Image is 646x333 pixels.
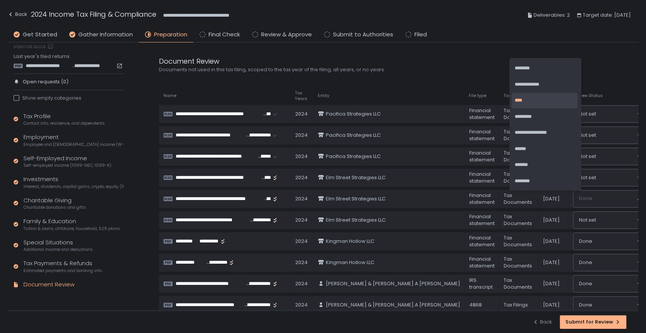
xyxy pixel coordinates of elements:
span: Review & Approve [261,30,312,39]
div: Search for option [573,212,645,228]
span: Self-employed income (1099-NEC, 1099-K) [23,163,111,168]
input: Search for option [592,301,636,309]
div: Document Review [23,280,75,289]
span: Interest, dividends, capital gains, crypto, equity (1099s, K-1s) [23,184,124,189]
span: Done [579,259,592,266]
span: [DATE] [543,259,559,266]
div: Tax Profile [23,112,105,127]
span: Pacifica Strategies LLC [325,153,380,160]
div: Tax Payments & Refunds [23,259,102,274]
input: Search for option [592,259,636,266]
input: Search for option [579,195,636,203]
input: Search for option [596,110,636,118]
input: Search for option [592,238,636,245]
span: [DATE] [543,280,559,287]
div: Search for option [573,106,645,122]
span: Tuition & loans, childcare, household, 529 plans [23,226,120,231]
span: Charitable donations and gifts [23,205,86,210]
div: Search for option [573,127,645,144]
span: Elm Street Strategies LLC [325,217,385,224]
span: [DATE] [543,195,559,202]
span: [DATE] [543,302,559,308]
span: [DATE] [543,238,559,245]
div: Search for option [573,148,645,165]
div: Last year's filed returns [14,53,124,69]
div: Investments [23,175,124,189]
div: Search for option [573,297,645,313]
span: Tax Years [295,90,309,102]
span: Get Started [23,30,57,39]
div: Document Review [159,56,522,66]
span: Elm Street Strategies LLC [325,195,385,202]
span: Entity [318,93,329,98]
div: Employment [23,133,124,147]
span: Additional income and deductions [23,247,93,252]
div: Search for option [573,275,645,292]
div: Documents not used in this tax filing, scoped to the tax year of the filing, all years, or no years. [159,66,522,73]
div: Search for option [573,191,645,207]
button: Back [8,9,27,22]
span: Preparation [154,30,187,39]
input: Search for option [596,174,636,181]
span: Pacifica Strategies LLC [325,111,380,117]
div: Back [8,10,27,19]
span: [DATE] [543,217,559,224]
span: Tag [503,93,512,98]
span: Not set [579,110,596,118]
span: Employee and [DEMOGRAPHIC_DATA] income (W-2s) [23,142,124,147]
a: Internal docs [14,43,55,50]
span: Pacifica Strategies LLC [325,132,380,139]
input: Search for option [592,280,636,288]
div: Submit for Review [565,319,621,325]
div: Back [532,319,552,325]
span: Not set [579,153,596,160]
div: Family & Education [23,217,120,231]
span: Not set [579,174,596,181]
input: Search for option [596,131,636,139]
span: Done [579,280,592,288]
span: Final Check [209,30,240,39]
span: Gather Information [78,30,133,39]
span: Done [579,301,592,309]
span: Contact info, residence, and dependents [23,120,105,126]
h1: 2024 Income Tax Filing & Compliance [31,9,156,19]
input: Search for option [596,216,636,224]
span: Not set [579,131,596,139]
button: Submit for Review [560,315,626,329]
span: Not set [579,216,596,224]
button: Back [532,315,552,329]
span: Deliverables: 2 [534,11,570,20]
span: Filed [414,30,427,39]
span: Open requests (0) [23,78,68,85]
span: Kingman Hollow LLC [325,238,374,245]
span: Kingman Hollow LLC [325,259,374,266]
div: Self-Employed Income [23,154,111,169]
div: Search for option [573,233,645,250]
span: Name [163,93,176,98]
span: Elm Street Strategies LLC [325,174,385,181]
div: Search for option [573,169,645,186]
div: Search for option [573,254,645,271]
input: Search for option [596,153,636,160]
span: Estimated payments and banking info [23,268,102,274]
div: Special Situations [23,238,93,253]
span: [PERSON_NAME] & [PERSON_NAME] A [PERSON_NAME] [325,280,460,287]
span: Review Status [573,93,603,98]
span: Submit to Authorities [333,30,393,39]
span: [PERSON_NAME] & [PERSON_NAME] A [PERSON_NAME] [325,302,460,308]
div: Charitable Giving [23,196,86,211]
span: File type [469,93,486,98]
span: Done [579,238,592,245]
span: Target date: [DATE] [583,11,631,20]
